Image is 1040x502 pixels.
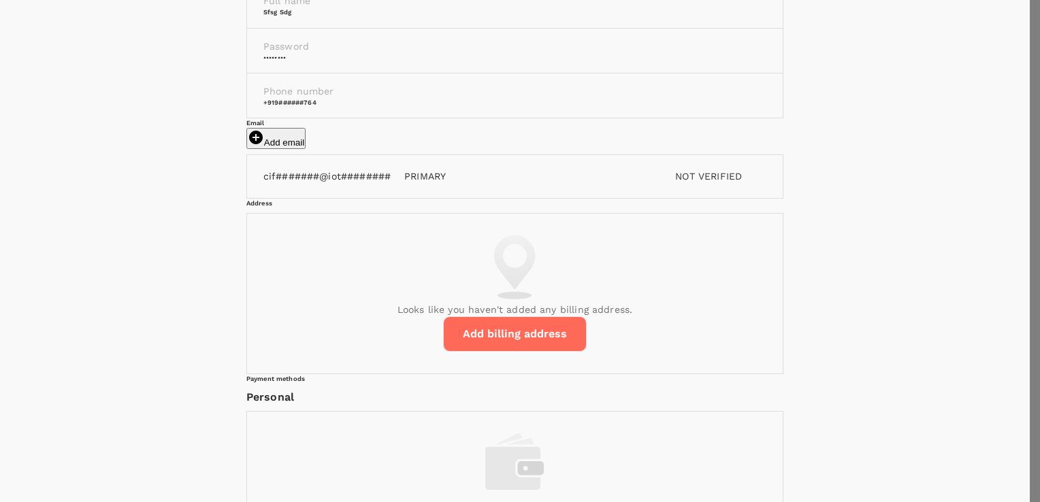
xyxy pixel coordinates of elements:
[493,235,536,299] img: billing
[246,389,783,405] p: Personal
[397,303,632,316] p: Looks like you haven't added any billing address.
[263,39,766,53] p: Password
[675,171,742,182] span: Not verified
[485,433,544,490] img: payment
[396,171,454,182] span: PRIMARY
[263,7,766,16] h6: sfsg sdg
[263,53,766,62] h6: ••••••••
[246,199,783,207] div: Address
[246,128,306,149] button: Add email
[246,118,783,127] h6: Email
[263,169,391,183] p: cif#######@iot########
[263,98,766,107] h6: +919######764
[246,374,783,383] h6: Payment methods
[263,84,766,98] p: Phone number
[443,316,587,352] button: Add billing address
